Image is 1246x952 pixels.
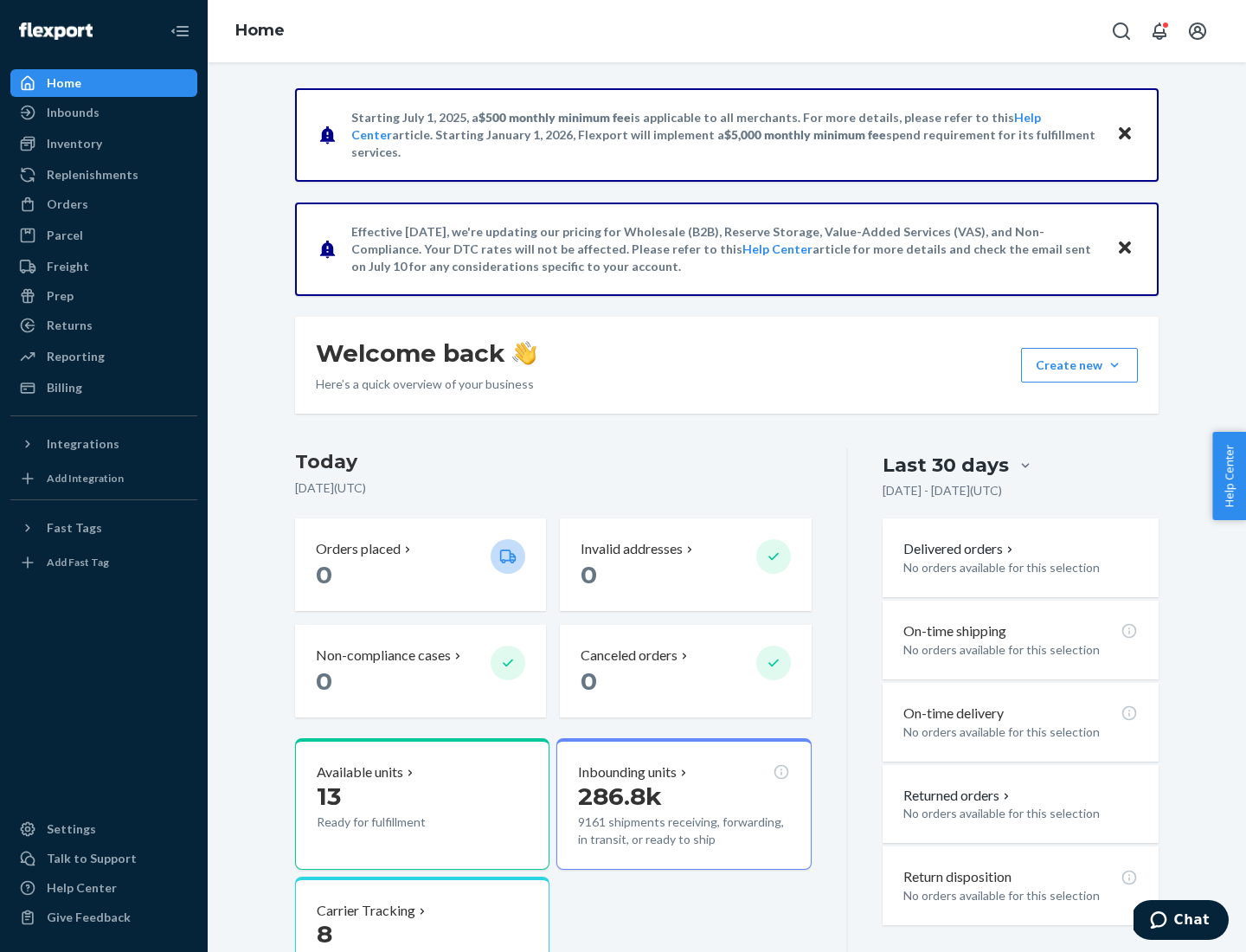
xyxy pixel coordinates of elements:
a: Returns [10,312,197,339]
a: Parcel [10,222,197,249]
p: No orders available for this selection [903,559,1138,576]
button: Give Feedback [10,904,197,931]
p: [DATE] ( UTC ) [295,479,812,497]
a: Add Fast Tag [10,549,197,576]
a: Add Integration [10,465,197,492]
a: Settings [10,815,197,843]
p: On-time delivery [903,704,1004,724]
a: Inbounds [10,99,197,126]
div: Inbounds [47,104,100,121]
img: Flexport logo [19,23,93,40]
p: No orders available for this selection [903,641,1138,659]
span: 8 [317,919,332,949]
a: Help Center [10,874,197,902]
div: Settings [47,820,96,838]
div: Help Center [47,879,117,897]
p: Available units [317,762,403,782]
div: Inventory [47,135,102,152]
p: Inbounding units [578,762,677,782]
div: Home [47,74,81,92]
div: Add Fast Tag [47,555,109,569]
button: Open Search Box [1104,14,1139,48]
div: Add Integration [47,471,124,486]
div: Integrations [47,435,119,453]
p: Canceled orders [581,646,678,666]
div: Freight [47,258,89,275]
span: 286.8k [578,782,662,811]
a: Orders [10,190,197,218]
span: $500 monthly minimum fee [478,110,631,125]
div: Reporting [47,348,105,365]
p: Orders placed [316,539,401,559]
div: Parcel [47,227,83,244]
p: Ready for fulfillment [317,814,477,831]
a: Replenishments [10,161,197,189]
button: Non-compliance cases 0 [295,625,546,717]
span: 13 [317,782,341,811]
a: Inventory [10,130,197,158]
h1: Welcome back [316,338,536,369]
p: Carrier Tracking [317,901,415,921]
span: 0 [581,560,597,589]
a: Home [10,69,197,97]
button: Invalid addresses 0 [560,518,811,611]
div: Replenishments [47,166,138,183]
p: On-time shipping [903,621,1006,641]
button: Talk to Support [10,845,197,872]
button: Create new [1021,348,1138,383]
p: No orders available for this selection [903,805,1138,822]
a: Reporting [10,343,197,370]
button: Open notifications [1142,14,1177,48]
button: Delivered orders [903,539,1017,559]
p: 9161 shipments receiving, forwarding, in transit, or ready to ship [578,814,789,848]
div: Prep [47,287,74,305]
div: Billing [47,379,82,396]
a: Home [235,21,285,40]
p: [DATE] - [DATE] ( UTC ) [883,482,1002,499]
button: Inbounding units286.8k9161 shipments receiving, forwarding, in transit, or ready to ship [556,738,811,870]
button: Integrations [10,430,197,458]
iframe: Opens a widget where you can chat to one of our agents [1134,900,1229,943]
span: 0 [316,666,332,696]
div: Fast Tags [47,519,102,537]
p: Non-compliance cases [316,646,451,666]
button: Fast Tags [10,514,197,542]
button: Canceled orders 0 [560,625,811,717]
span: $5,000 monthly minimum fee [724,127,886,142]
p: No orders available for this selection [903,724,1138,741]
button: Available units13Ready for fulfillment [295,738,549,870]
a: Freight [10,253,197,280]
h3: Today [295,448,812,476]
div: Last 30 days [883,452,1009,479]
p: Here’s a quick overview of your business [316,376,536,393]
div: Returns [47,317,93,334]
p: Starting July 1, 2025, a is applicable to all merchants. For more details, please refer to this a... [351,109,1100,161]
a: Billing [10,374,197,402]
ol: breadcrumbs [222,6,299,56]
button: Open account menu [1180,14,1215,48]
div: Talk to Support [47,850,137,867]
div: Orders [47,196,88,213]
p: Effective [DATE], we're updating our pricing for Wholesale (B2B), Reserve Storage, Value-Added Se... [351,223,1100,275]
button: Returned orders [903,786,1013,806]
p: Invalid addresses [581,539,683,559]
a: Prep [10,282,197,310]
a: Help Center [742,241,812,256]
div: Give Feedback [47,909,131,926]
span: 0 [581,666,597,696]
span: 0 [316,560,332,589]
img: hand-wave emoji [512,341,536,365]
p: No orders available for this selection [903,887,1138,904]
button: Help Center [1212,432,1246,520]
button: Orders placed 0 [295,518,546,611]
button: Close [1114,236,1136,261]
button: Close [1114,122,1136,147]
p: Return disposition [903,867,1012,887]
button: Close Navigation [163,14,197,48]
